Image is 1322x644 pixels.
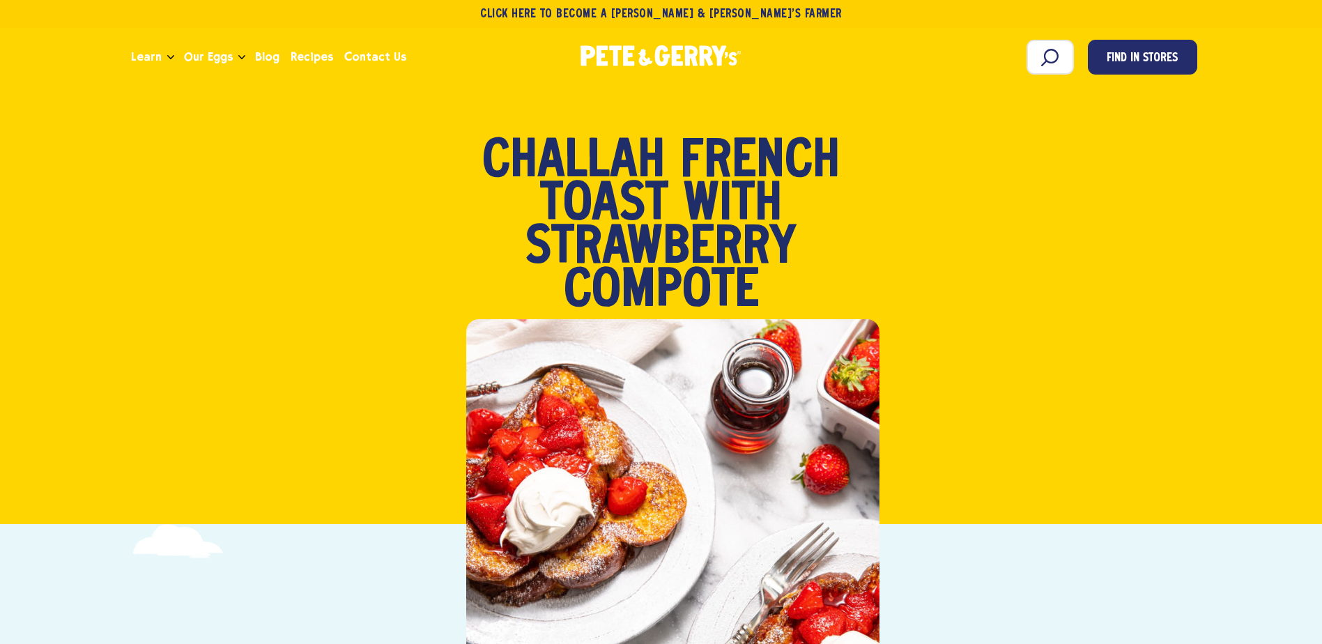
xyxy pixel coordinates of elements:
span: French [680,141,840,184]
span: Find in Stores [1107,49,1178,68]
span: Learn [131,48,162,66]
span: Strawberry [525,227,797,270]
span: Compote [564,270,759,314]
a: Blog [249,38,285,76]
a: Contact Us [339,38,412,76]
span: Blog [255,48,279,66]
button: Open the dropdown menu for Learn [167,55,174,60]
a: Our Eggs [178,38,238,76]
span: Our Eggs [184,48,233,66]
a: Learn [125,38,167,76]
button: Open the dropdown menu for Our Eggs [238,55,245,60]
span: With [684,184,782,227]
span: Recipes [291,48,333,66]
span: Toast [540,184,668,227]
span: Challah [482,141,665,184]
input: Search [1027,40,1074,75]
a: Recipes [285,38,339,76]
a: Find in Stores [1088,40,1197,75]
span: Contact Us [344,48,406,66]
